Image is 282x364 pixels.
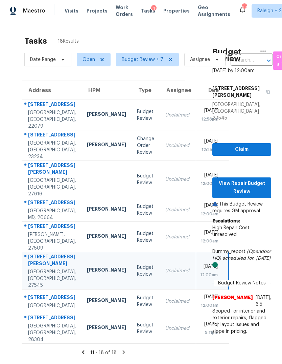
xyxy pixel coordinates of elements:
[87,324,126,333] div: [PERSON_NAME]
[23,7,45,14] span: Maestro
[190,56,210,63] span: Assignee
[87,297,126,305] div: [PERSON_NAME]
[122,56,163,63] span: Budget Review + 7
[28,314,76,323] div: [STREET_ADDRESS]
[165,234,189,240] div: Unclaimed
[165,325,189,332] div: Unclaimed
[151,5,157,12] div: 1
[137,108,154,122] div: Budget Review
[28,101,76,109] div: [STREET_ADDRESS]
[242,4,246,11] div: 88
[231,55,254,66] input: Search by address
[22,81,81,100] th: Address
[28,253,76,269] div: [STREET_ADDRESS][PERSON_NAME]
[212,308,271,335] span: Scoped for interior and exterior repairs, flagged for layout issues and slope in pricing.
[141,8,155,13] span: Tasks
[30,56,56,63] span: Date Range
[212,294,253,308] span: [PERSON_NAME]
[212,177,271,198] button: View Repair Budget Review
[24,38,47,44] h2: Tasks
[28,269,76,289] div: [GEOGRAPHIC_DATA], [GEOGRAPHIC_DATA], 27545
[28,162,76,177] div: [STREET_ADDRESS][PERSON_NAME]
[222,256,271,261] i: scheduled for: [DATE]
[257,7,282,14] span: Raleigh + 2
[212,67,255,74] div: [DATE] by 12:00am
[81,81,132,100] th: HPM
[28,109,76,130] div: [GEOGRAPHIC_DATA], [GEOGRAPHIC_DATA], 22079
[212,101,271,122] div: [GEOGRAPHIC_DATA], [GEOGRAPHIC_DATA] 27545
[165,112,189,119] div: Unclaimed
[165,207,189,213] div: Unclaimed
[212,248,271,269] div: Dummy_report
[87,7,108,14] span: Projects
[160,81,195,100] th: Assignee
[28,208,76,221] div: [GEOGRAPHIC_DATA], MD, 20664
[218,145,266,154] span: Claim
[87,206,126,214] div: [PERSON_NAME]
[212,219,240,223] b: Escalations:
[137,322,154,335] div: Budget Review
[137,230,154,244] div: Budget Review
[87,111,126,119] div: [PERSON_NAME]
[137,264,154,278] div: Budget Review
[90,350,117,355] span: 11 - 18 of 18
[256,295,271,307] span: [DATE], 6:5
[28,177,76,197] div: [GEOGRAPHIC_DATA], [GEOGRAPHIC_DATA], 27616
[137,135,154,156] div: Change Order Review
[87,141,126,150] div: [PERSON_NAME]
[137,173,154,186] div: Budget Review
[58,38,79,45] span: 18 Results
[163,7,190,14] span: Properties
[116,4,133,18] span: Work Orders
[28,231,76,252] div: [PERSON_NAME], [GEOGRAPHIC_DATA], 27509
[165,176,189,183] div: Unclaimed
[212,48,255,62] h2: Budget Review
[28,294,76,302] div: [STREET_ADDRESS]
[87,266,126,275] div: [PERSON_NAME]
[28,131,76,140] div: [STREET_ADDRESS]
[218,179,266,196] span: View Repair Budget Review
[212,85,262,99] h5: [STREET_ADDRESS][PERSON_NAME]
[212,143,271,156] button: Claim
[28,199,76,208] div: [STREET_ADDRESS]
[83,56,95,63] span: Open
[165,267,189,274] div: Unclaimed
[195,81,229,100] th: Due
[87,233,126,241] div: [PERSON_NAME]
[28,223,76,231] div: [STREET_ADDRESS]
[132,81,160,100] th: Type
[65,7,78,14] span: Visits
[137,295,154,308] div: Budget Review
[28,140,76,160] div: [GEOGRAPHIC_DATA], [GEOGRAPHIC_DATA], 23234
[262,82,271,101] button: Copy Address
[264,56,274,65] button: Open
[212,226,251,237] span: High Repair Cost: unresolved
[198,4,230,18] span: Geo Assignments
[165,298,189,305] div: Unclaimed
[165,142,189,149] div: Unclaimed
[212,201,271,214] p: This Budget Review requires GM approval
[28,323,76,343] div: [GEOGRAPHIC_DATA], [GEOGRAPHIC_DATA], 28304
[212,249,271,261] i: (Opendoor HQ)
[137,203,154,217] div: Budget Review
[214,280,270,286] span: Budget Review Notes
[28,302,76,309] div: [GEOGRAPHIC_DATA]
